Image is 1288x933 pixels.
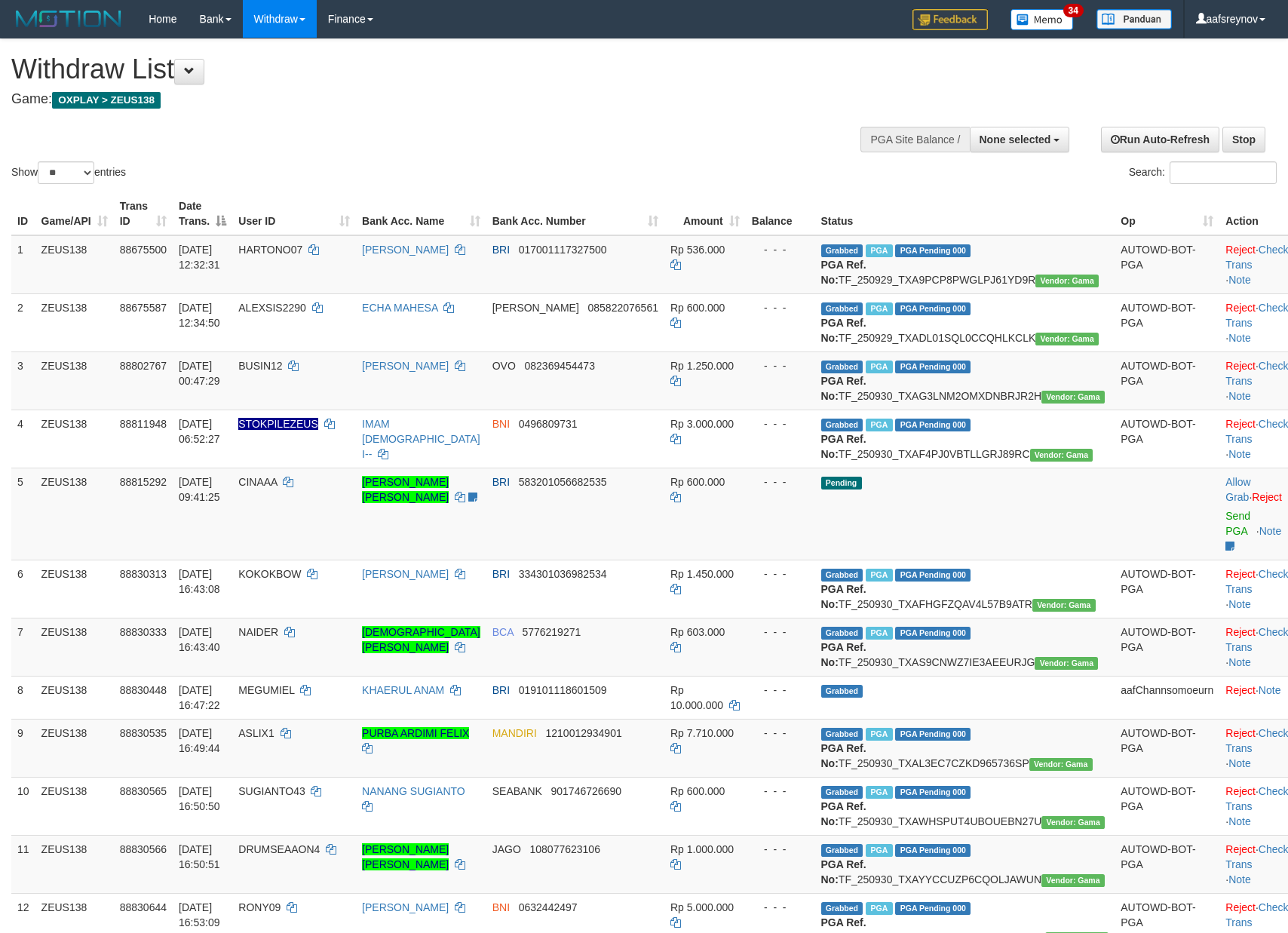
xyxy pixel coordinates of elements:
[120,476,167,488] span: 88815292
[866,361,892,373] span: Marked by aafsreyleap
[179,785,220,812] span: [DATE] 16:50:50
[670,626,725,638] span: Rp 603.000
[970,127,1070,152] button: None selected
[525,360,595,372] span: Copy 082369454473 to clipboard
[1115,835,1219,893] td: AUTOWD-BOT-PGA
[752,784,809,799] div: - - -
[1225,901,1256,913] a: Reject
[120,727,167,739] span: 88830535
[362,785,465,797] a: NANANG SUGIANTO
[670,785,725,797] span: Rp 600.000
[486,192,664,235] th: Bank Acc. Number: activate to sort column ascending
[11,8,126,30] img: MOTION_logo.png
[52,92,161,109] span: OXPLAY > ZEUS138
[546,727,622,739] span: Copy 1210012934901 to clipboard
[1041,816,1105,829] span: Vendor URL: https://trx31.1velocity.biz
[179,568,220,595] span: [DATE] 16:43:08
[866,728,892,741] span: Marked by aafchomsokheang
[821,902,863,915] span: Grabbed
[670,568,734,580] span: Rp 1.450.000
[362,568,449,580] a: [PERSON_NAME]
[238,843,320,855] span: DRUMSEAAON4
[980,134,1051,146] span: None selected
[752,474,809,490] div: - - -
[120,244,167,256] span: 88675500
[179,626,220,653] span: [DATE] 16:43:40
[114,192,173,235] th: Trans ID: activate to sort column ascending
[1228,390,1251,402] a: Note
[362,684,444,696] a: KHAERUL ANAM
[1222,127,1265,152] a: Stop
[362,476,449,503] a: [PERSON_NAME] [PERSON_NAME]
[895,361,971,373] span: PGA Pending
[35,235,114,294] td: ZEUS138
[179,360,220,387] span: [DATE] 00:47:29
[1225,510,1250,537] a: Send PGA
[815,410,1115,468] td: TF_250930_TXAF4PJ0VBTLLGRJ89RC
[362,244,449,256] a: [PERSON_NAME]
[238,476,277,488] span: CINAAA
[895,844,971,857] span: PGA Pending
[1225,785,1256,797] a: Reject
[11,676,35,719] td: 8
[1032,599,1096,612] span: Vendor URL: https://trx31.1velocity.biz
[35,777,114,835] td: ZEUS138
[821,858,866,885] b: PGA Ref. No:
[1225,302,1256,314] a: Reject
[815,293,1115,351] td: TF_250929_TXADL01SQL0CCQHLKCLK
[752,300,809,315] div: - - -
[238,901,281,913] span: RONY09
[519,476,607,488] span: Copy 583201056682535 to clipboard
[895,627,971,640] span: PGA Pending
[1225,302,1288,329] a: Check Trans
[821,375,866,402] b: PGA Ref. No:
[120,360,167,372] span: 88802767
[179,244,220,271] span: [DATE] 12:32:31
[821,583,866,610] b: PGA Ref. No:
[35,835,114,893] td: ZEUS138
[356,192,486,235] th: Bank Acc. Name: activate to sort column ascending
[821,627,863,640] span: Grabbed
[238,727,274,739] span: ASLIX1
[362,360,449,372] a: [PERSON_NAME]
[492,360,516,372] span: OVO
[895,244,971,257] span: PGA Pending
[519,568,607,580] span: Copy 334301036982534 to clipboard
[120,901,167,913] span: 88830644
[866,902,892,915] span: Marked by aafpengsreynich
[866,569,892,582] span: Marked by aafchomsokheang
[1228,598,1251,610] a: Note
[1225,727,1288,754] a: Check Trans
[815,192,1115,235] th: Status
[815,719,1115,777] td: TF_250930_TXAL3EC7CZKD965736SP
[866,786,892,799] span: Marked by aafchomsokheang
[1225,244,1288,271] a: Check Trans
[821,685,863,698] span: Grabbed
[670,302,725,314] span: Rp 600.000
[35,192,114,235] th: Game/API: activate to sort column ascending
[1115,351,1219,410] td: AUTOWD-BOT-PGA
[1225,901,1288,928] a: Check Trans
[821,477,862,490] span: Pending
[752,242,809,257] div: - - -
[11,410,35,468] td: 4
[866,627,892,640] span: Marked by aafsolysreylen
[1035,333,1099,345] span: Vendor URL: https://trx31.1velocity.biz
[1259,684,1281,696] a: Note
[1041,391,1105,404] span: Vendor URL: https://trx31.1velocity.biz
[1225,244,1256,256] a: Reject
[1041,874,1105,887] span: Vendor URL: https://trx31.1velocity.biz
[362,901,449,913] a: [PERSON_NAME]
[821,800,866,827] b: PGA Ref. No:
[1228,873,1251,885] a: Note
[179,843,220,870] span: [DATE] 16:50:51
[1225,626,1256,638] a: Reject
[821,569,863,582] span: Grabbed
[866,419,892,431] span: Marked by aafsreyleap
[1228,656,1251,668] a: Note
[519,901,578,913] span: Copy 0632442497 to clipboard
[670,476,725,488] span: Rp 600.000
[120,684,167,696] span: 88830448
[752,900,809,915] div: - - -
[895,728,971,741] span: PGA Pending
